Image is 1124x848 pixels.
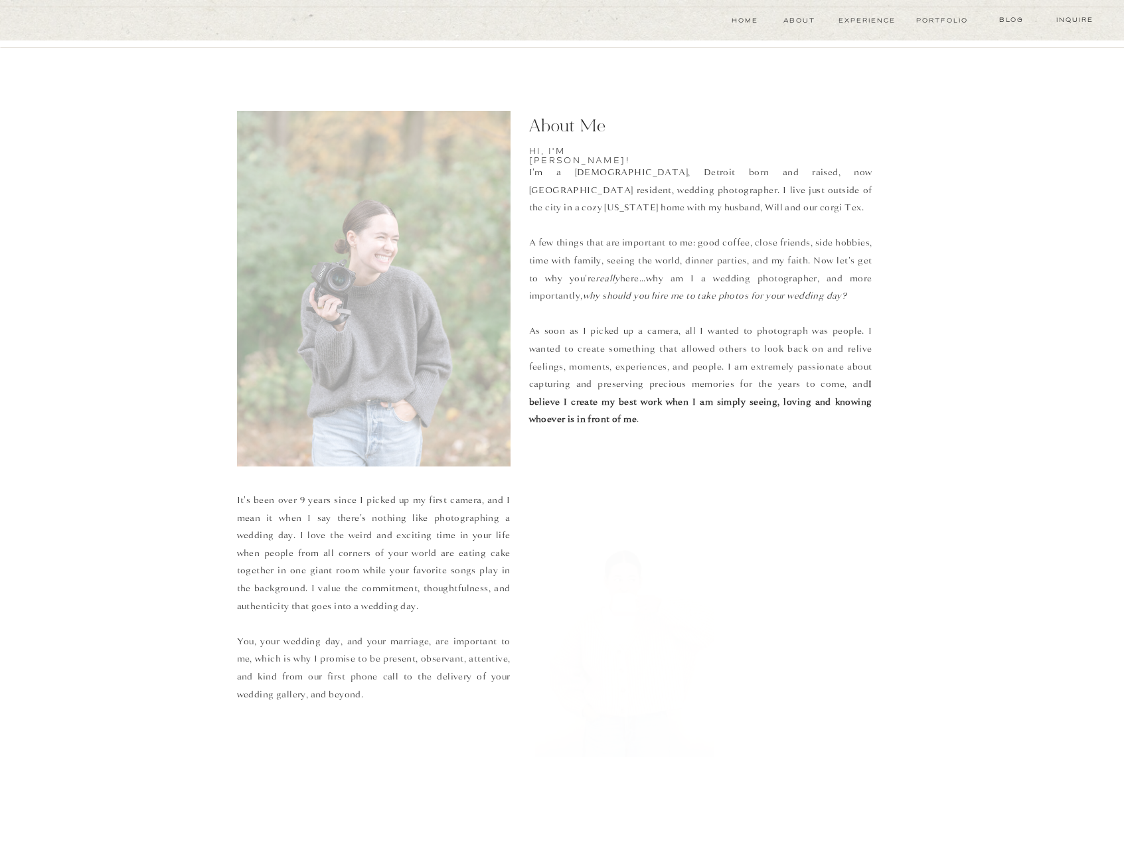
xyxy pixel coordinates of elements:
[730,15,760,26] a: Home
[596,273,620,284] i: really
[529,164,872,457] p: I'm a [DEMOGRAPHIC_DATA], Detroit born and raised, now [GEOGRAPHIC_DATA] resident, wedding photog...
[985,15,1037,25] a: blog
[529,115,617,138] p: About Me
[837,15,897,26] a: experience
[237,492,511,740] p: It's been over 9 years since I picked up my first camera, and I mean it when I say there's nothin...
[1052,15,1098,25] a: Inquire
[529,378,872,425] b: I believe I create my best work when I am simply seeing, loving and knowing whoever is in front o...
[583,290,847,301] i: why should you hire me to take photos for your wedding day?
[916,15,966,26] a: Portfolio
[529,146,617,155] h2: Hi, I'm [PERSON_NAME]!
[783,15,813,26] a: About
